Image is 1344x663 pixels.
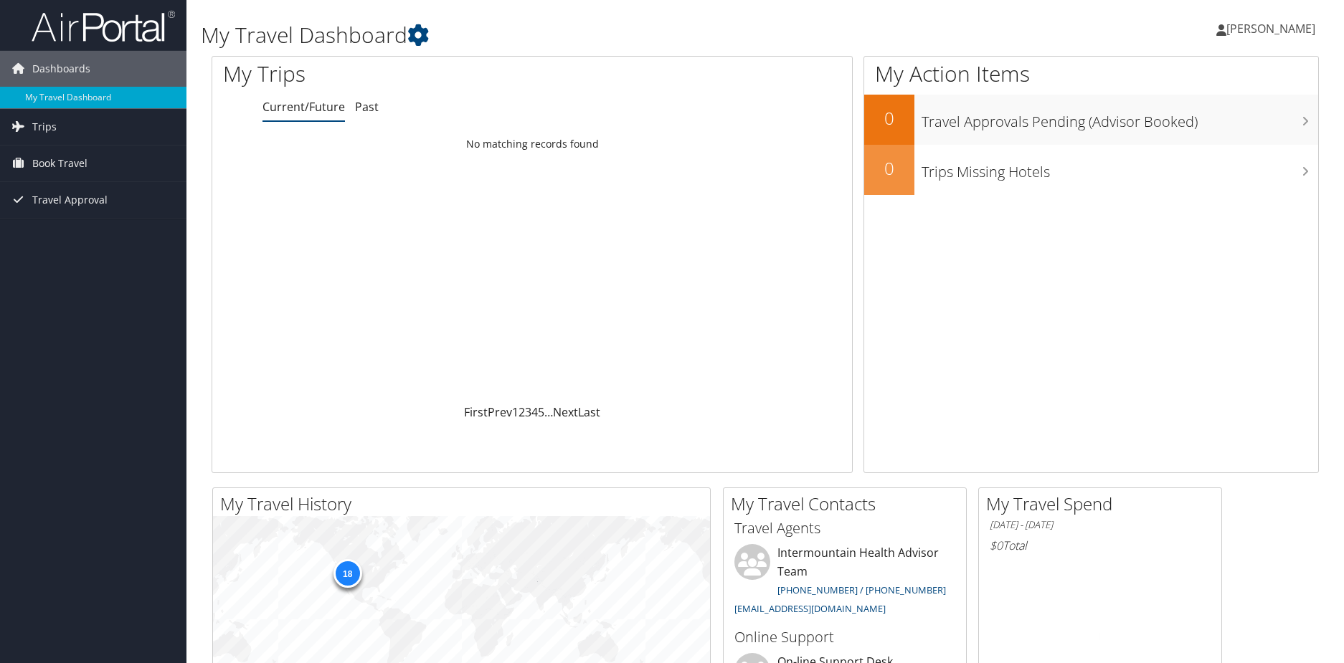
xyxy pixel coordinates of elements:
[262,99,345,115] a: Current/Future
[990,538,1211,553] h6: Total
[734,602,886,615] a: [EMAIL_ADDRESS][DOMAIN_NAME]
[32,146,87,181] span: Book Travel
[333,559,361,588] div: 18
[464,404,488,420] a: First
[32,9,175,43] img: airportal-logo.png
[544,404,553,420] span: …
[220,492,710,516] h2: My Travel History
[864,145,1318,195] a: 0Trips Missing Hotels
[727,544,962,621] li: Intermountain Health Advisor Team
[32,51,90,87] span: Dashboards
[990,538,1003,553] span: $0
[32,182,108,218] span: Travel Approval
[553,404,578,420] a: Next
[864,156,914,181] h2: 0
[864,95,1318,145] a: 0Travel Approvals Pending (Advisor Booked)
[525,404,531,420] a: 3
[864,106,914,130] h2: 0
[734,627,955,647] h3: Online Support
[223,59,575,89] h1: My Trips
[986,492,1221,516] h2: My Travel Spend
[355,99,379,115] a: Past
[538,404,544,420] a: 5
[731,492,966,516] h2: My Travel Contacts
[488,404,512,420] a: Prev
[512,404,519,420] a: 1
[1216,7,1330,50] a: [PERSON_NAME]
[212,131,852,157] td: No matching records found
[777,583,946,596] a: [PHONE_NUMBER] / [PHONE_NUMBER]
[1226,21,1315,37] span: [PERSON_NAME]
[578,404,600,420] a: Last
[990,518,1211,532] h6: [DATE] - [DATE]
[922,155,1318,182] h3: Trips Missing Hotels
[519,404,525,420] a: 2
[734,518,955,538] h3: Travel Agents
[922,105,1318,132] h3: Travel Approvals Pending (Advisor Booked)
[201,20,953,50] h1: My Travel Dashboard
[864,59,1318,89] h1: My Action Items
[531,404,538,420] a: 4
[32,109,57,145] span: Trips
